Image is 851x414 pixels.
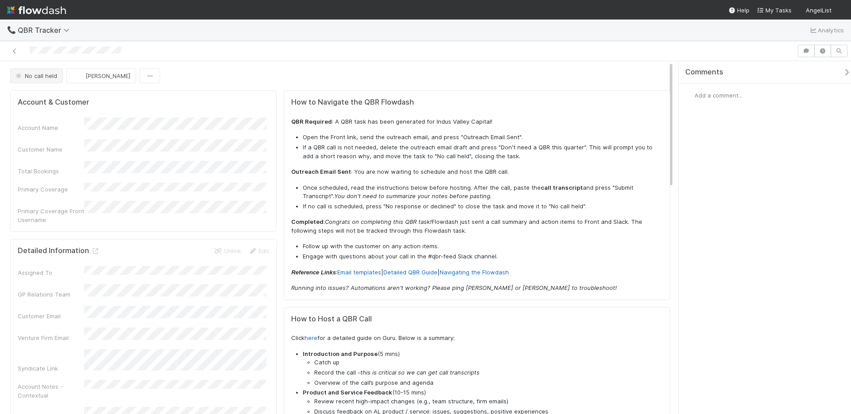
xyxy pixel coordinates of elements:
li: Engage with questions about your call in the #qbr-feed Slack channel. [303,252,663,261]
div: Customer Name [18,145,84,154]
span: 📞 [7,26,16,34]
span: AngelList [806,7,831,14]
div: Venture Firm Email [18,333,84,342]
a: Detailed QBR Guide [383,269,437,276]
img: avatar_6cb813a7-f212-4ca3-9382-463c76e0b247.png [74,71,83,80]
div: Primary Coverage [18,185,84,194]
strong: Product and Service Feedback [303,389,392,396]
div: Customer Email [18,312,84,320]
li: Once scheduled, read the instructions below before hosting. After the call, paste the and press "... [303,184,663,201]
button: [PERSON_NAME] [66,68,136,83]
li: Open the Front link, send the outreach email, and press "Outreach Email Sent". [303,133,663,142]
strong: Completed [291,218,324,225]
img: avatar_6cb813a7-f212-4ca3-9382-463c76e0b247.png [686,91,695,100]
li: Follow up with the customer on any action items. [303,242,663,251]
h5: Account & Customer [18,98,89,107]
a: Navigating the Flowdash [440,269,509,276]
div: Assigned To [18,268,84,277]
p: : | | [291,268,663,277]
li: If a QBR call is not needed, delete the outreach email draft and press "Don't need a QBR this qua... [303,143,663,160]
a: My Tasks [757,6,792,15]
em: Running into issues? Automations aren't working? Please ping [PERSON_NAME] or [PERSON_NAME] to tr... [291,284,617,291]
span: My Tasks [757,7,792,14]
a: Analytics [809,25,844,35]
li: Review recent high-impact changes (e.g., team structure, firm emails) [314,397,663,406]
li: Record the call - [314,368,663,377]
p: : Flowdash just sent a call summary and action items to Front and Slack. The following steps will... [291,218,663,235]
img: logo-inverted-e16ddd16eac7371096b0.svg [7,3,66,18]
p: : A QBR task has been generated for Indus Valley Capital! [291,117,663,126]
a: Unlink [214,247,241,254]
li: Overview of the call’s purpose and agenda [314,379,663,387]
strong: QBR Required [291,118,332,125]
span: No call held [14,72,57,79]
li: If no call is scheduled, press "No response or declined" to close the task and move it to "No cal... [303,202,663,211]
h5: Detailed Information [18,246,100,255]
div: Help [728,6,750,15]
div: GP Relations Team [18,290,84,299]
span: Add a comment... [695,92,742,99]
div: Total Bookings [18,167,84,176]
h5: How to Navigate the QBR Flowdash [291,98,663,107]
li: Catch up [314,358,663,367]
em: this is critical so we can get call transcripts [360,369,480,376]
a: here [304,334,317,341]
span: QBR Tracker [18,26,74,35]
p: : You are now waiting to schedule and host the QBR call. [291,168,663,176]
strong: Outreach Email Sent [291,168,351,175]
div: Account Notes - Contextual [18,382,84,400]
a: Edit [248,247,269,254]
div: Account Name [18,123,84,132]
strong: Reference Links [291,269,336,276]
li: (5 mins) [303,350,663,387]
span: [PERSON_NAME] [86,72,130,79]
a: Email templates [337,269,381,276]
div: Syndicate Link [18,364,84,373]
div: Primary Coverage Front Username [18,207,84,224]
img: avatar_6cb813a7-f212-4ca3-9382-463c76e0b247.png [835,6,844,15]
strong: Introduction and Purpose [303,350,378,357]
em: You don't need to summarize your notes before pasting. [334,192,492,199]
button: No call held [10,68,63,83]
em: Congrats on completing this QBR task! [325,218,432,225]
p: Click for a detailed guide on Guru. Below is a summary: [291,334,663,343]
strong: call transcript [541,184,583,191]
span: Comments [685,68,723,77]
h5: How to Host a QBR Call [291,315,663,324]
